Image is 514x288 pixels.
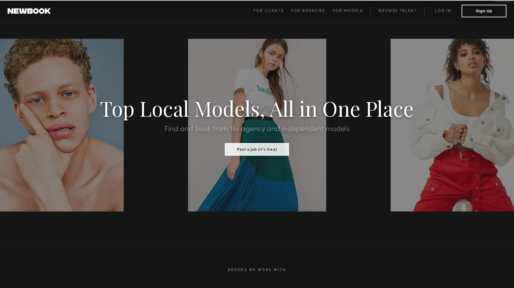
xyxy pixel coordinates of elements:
[38,98,476,118] h1: Top Local Models, All in One Place
[225,143,289,156] button: Post a Job (it’s free)
[38,125,476,133] h2: Find and book from 1k+ agency and independent models
[68,260,446,280] h2: Brands We Work With
[333,7,371,15] a: For Models
[424,7,462,15] a: Log in
[291,7,333,15] a: For Agencies
[254,7,291,15] a: For Clients
[291,9,325,13] span: For Agencies
[370,7,424,15] a: Browse Talent
[462,5,506,17] button: Sign Up
[225,145,289,152] a: Post a Job (it’s free)
[333,9,363,13] span: For Models
[254,9,284,13] span: For Clients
